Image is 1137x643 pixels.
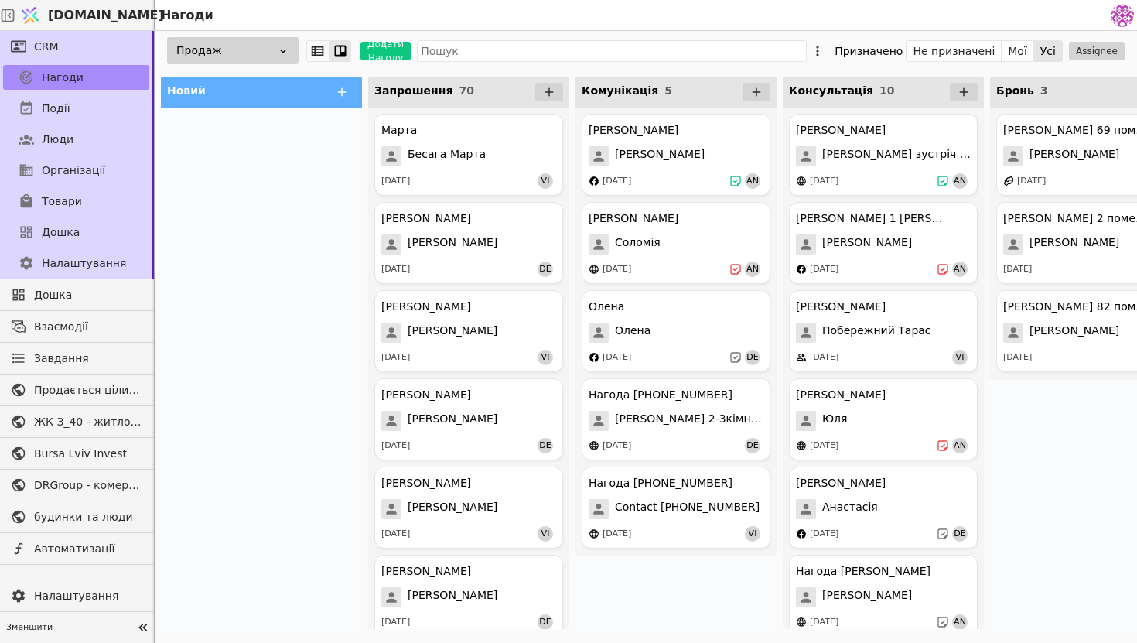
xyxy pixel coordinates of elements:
div: Продаж [167,37,299,64]
a: Продається цілий будинок [PERSON_NAME] нерухомість [3,378,149,402]
a: Взаємодії [3,314,149,339]
span: an [745,262,760,277]
img: online-store.svg [796,176,807,186]
div: [DATE] [1017,175,1046,188]
div: [PERSON_NAME] [381,387,471,403]
div: [DATE] [603,351,631,364]
span: an [952,614,968,630]
a: CRM [3,34,149,59]
span: Олена [615,323,650,343]
div: [PERSON_NAME] [381,563,471,580]
img: online-store.svg [589,528,599,539]
a: Налаштування [3,251,149,275]
span: Побережний Тарас [822,323,931,343]
div: [DATE] [381,263,410,276]
div: [DATE] [381,439,410,453]
span: Bursa Lviv Invest [34,446,142,462]
div: [PERSON_NAME]Соломія[DATE]an [582,202,770,284]
span: Консультація [789,84,873,97]
input: Пошук [417,40,807,62]
a: Організації [3,158,149,183]
div: [DATE] [603,263,631,276]
div: [PERSON_NAME] 1 [PERSON_NAME] [796,210,943,227]
span: Contact [PHONE_NUMBER] [615,499,760,519]
span: de [538,614,553,630]
div: Призначено [835,40,903,62]
div: Олена [589,299,624,315]
span: [PERSON_NAME] [615,146,705,166]
div: [PERSON_NAME] 1 [PERSON_NAME][PERSON_NAME][DATE]an [789,202,978,284]
span: 70 [459,84,473,97]
span: Комунікація [582,84,658,97]
img: online-store.svg [796,440,807,451]
button: Не призначені [907,40,1002,62]
img: affiliate-program.svg [1003,176,1014,186]
a: Налаштування [3,583,149,608]
span: an [952,438,968,453]
span: [PERSON_NAME] [822,587,912,607]
span: Новий [167,84,206,97]
span: Завдання [34,351,89,367]
span: an [745,173,760,189]
a: [DOMAIN_NAME] [15,1,155,30]
div: ОленаОлена[DATE]de [582,290,770,372]
a: Товари [3,189,149,214]
span: Зменшити [6,621,132,634]
div: [PERSON_NAME] [589,210,678,227]
h2: Нагоди [155,6,213,25]
a: будинки та люди [3,504,149,529]
div: [PERSON_NAME] [796,122,886,139]
span: 5 [664,84,672,97]
a: Події [3,96,149,121]
span: Бесага Марта [408,146,486,166]
span: [PERSON_NAME] зустріч 13.08 [822,146,971,166]
span: Події [42,101,70,117]
div: [PERSON_NAME] [589,122,678,139]
span: [PERSON_NAME] [1029,323,1119,343]
a: Bursa Lviv Invest [3,441,149,466]
img: facebook.svg [796,528,807,539]
span: vi [745,526,760,542]
img: people.svg [796,352,807,363]
span: Люди [42,132,73,148]
img: facebook.svg [589,176,599,186]
div: [DATE] [1003,351,1032,364]
span: [PERSON_NAME] [1029,234,1119,255]
div: Марта [381,122,417,139]
div: [DATE] [810,351,838,364]
div: Нагода [PHONE_NUMBER] [589,475,732,491]
span: Соломія [615,234,661,255]
div: [PERSON_NAME] [796,387,886,403]
span: vi [952,350,968,365]
img: facebook.svg [796,264,807,275]
span: [PERSON_NAME] [1029,146,1119,166]
span: vi [538,526,553,542]
img: facebook.svg [589,352,599,363]
span: DRGroup - комерційна нерухоомість [34,477,142,494]
span: [DOMAIN_NAME] [48,6,164,25]
span: Налаштування [34,588,142,604]
span: Взаємодії [34,319,142,335]
img: online-store.svg [589,440,599,451]
span: [PERSON_NAME] [408,323,497,343]
span: [PERSON_NAME] [408,587,497,607]
div: [PERSON_NAME][PERSON_NAME] зустріч 13.08[DATE]an [789,114,978,196]
a: Дошка [3,220,149,245]
span: [PERSON_NAME] [408,411,497,431]
span: CRM [34,39,59,55]
div: [PERSON_NAME] [381,475,471,491]
img: 137b5da8a4f5046b86490006a8dec47a [1111,4,1134,27]
span: vi [538,173,553,189]
a: Додати Нагоду [351,42,411,60]
div: [DATE] [381,616,410,629]
span: an [952,262,968,277]
a: Автоматизації [3,536,149,561]
span: Бронь [996,84,1034,97]
img: online-store.svg [589,264,599,275]
div: [DATE] [603,528,631,541]
div: [DATE] [381,175,410,188]
span: Юля [822,411,847,431]
span: [PERSON_NAME] [408,234,497,255]
div: [PERSON_NAME][PERSON_NAME][DATE]vi [374,467,563,549]
span: Організації [42,162,105,179]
